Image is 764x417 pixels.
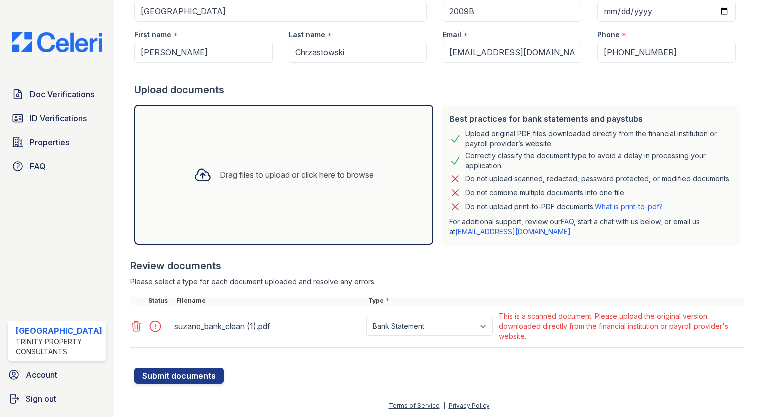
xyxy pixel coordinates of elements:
[30,160,46,172] span: FAQ
[134,368,224,384] button: Submit documents
[8,132,106,152] a: Properties
[443,30,461,40] label: Email
[289,30,325,40] label: Last name
[389,402,440,409] a: Terms of Service
[16,337,102,357] div: Trinity Property Consultants
[8,84,106,104] a: Doc Verifications
[499,311,742,341] div: This is a scanned document. Please upload the original version downloaded directly from the finan...
[597,30,620,40] label: Phone
[8,156,106,176] a: FAQ
[455,227,571,236] a: [EMAIL_ADDRESS][DOMAIN_NAME]
[146,297,174,305] div: Status
[130,259,744,273] div: Review documents
[4,365,110,385] a: Account
[134,30,171,40] label: First name
[449,217,732,237] p: For additional support, review our , start a chat with us below, or email us at
[26,369,57,381] span: Account
[26,393,56,405] span: Sign out
[174,318,362,334] div: suzane_bank_clean (1).pdf
[443,402,445,409] div: |
[465,187,626,199] div: Do not combine multiple documents into one file.
[449,402,490,409] a: Privacy Policy
[174,297,366,305] div: Filename
[30,112,87,124] span: ID Verifications
[561,217,574,226] a: FAQ
[30,136,69,148] span: Properties
[8,108,106,128] a: ID Verifications
[595,202,663,211] a: What is print-to-pdf?
[4,32,110,52] img: CE_Logo_Blue-a8612792a0a2168367f1c8372b55b34899dd931a85d93a1a3d3e32e68fde9ad4.png
[465,173,731,185] div: Do not upload scanned, redacted, password protected, or modified documents.
[130,277,744,287] div: Please select a type for each document uploaded and resolve any errors.
[465,151,732,171] div: Correctly classify the document type to avoid a delay in processing your application.
[465,129,732,149] div: Upload original PDF files downloaded directly from the financial institution or payroll provider’...
[30,88,94,100] span: Doc Verifications
[449,113,732,125] div: Best practices for bank statements and paystubs
[4,389,110,409] a: Sign out
[465,202,663,212] p: Do not upload print-to-PDF documents.
[134,83,744,97] div: Upload documents
[220,169,374,181] div: Drag files to upload or click here to browse
[16,325,102,337] div: [GEOGRAPHIC_DATA]
[366,297,744,305] div: Type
